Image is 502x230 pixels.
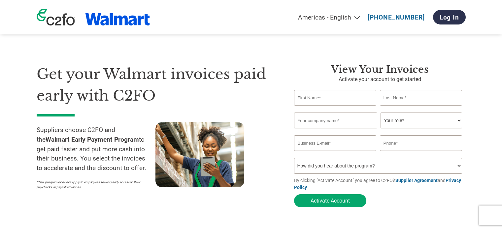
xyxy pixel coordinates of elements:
[294,194,366,207] button: Activate Account
[46,136,139,143] strong: Walmart Early Payment Program
[294,113,377,128] input: Your company name*
[395,178,438,183] a: Supplier Agreement
[433,10,466,24] a: Log In
[294,177,466,191] p: By clicking "Activate Account" you agree to C2FO's and
[155,122,244,187] img: supply chain worker
[294,75,466,83] p: Activate your account to get started
[368,14,425,21] a: [PHONE_NUMBER]
[381,113,462,128] select: Title/Role
[294,178,461,190] a: Privacy Policy
[294,152,377,155] div: Inavlid Email Address
[37,125,155,173] p: Suppliers choose C2FO and the to get paid faster and put more cash into their business. You selec...
[380,135,462,151] input: Phone*
[85,13,150,25] img: Walmart
[380,90,462,106] input: Last Name*
[294,106,377,110] div: Invalid first name or first name is too long
[37,180,149,190] p: *This program does not apply to employees seeking early access to their paychecks or payroll adva...
[294,135,377,151] input: Invalid Email format
[294,64,466,75] h3: View Your Invoices
[380,152,462,155] div: Inavlid Phone Number
[37,9,75,25] img: c2fo logo
[294,90,377,106] input: First Name*
[294,129,462,133] div: Invalid company name or company name is too long
[37,64,274,106] h1: Get your Walmart invoices paid early with C2FO
[380,106,462,110] div: Invalid last name or last name is too long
